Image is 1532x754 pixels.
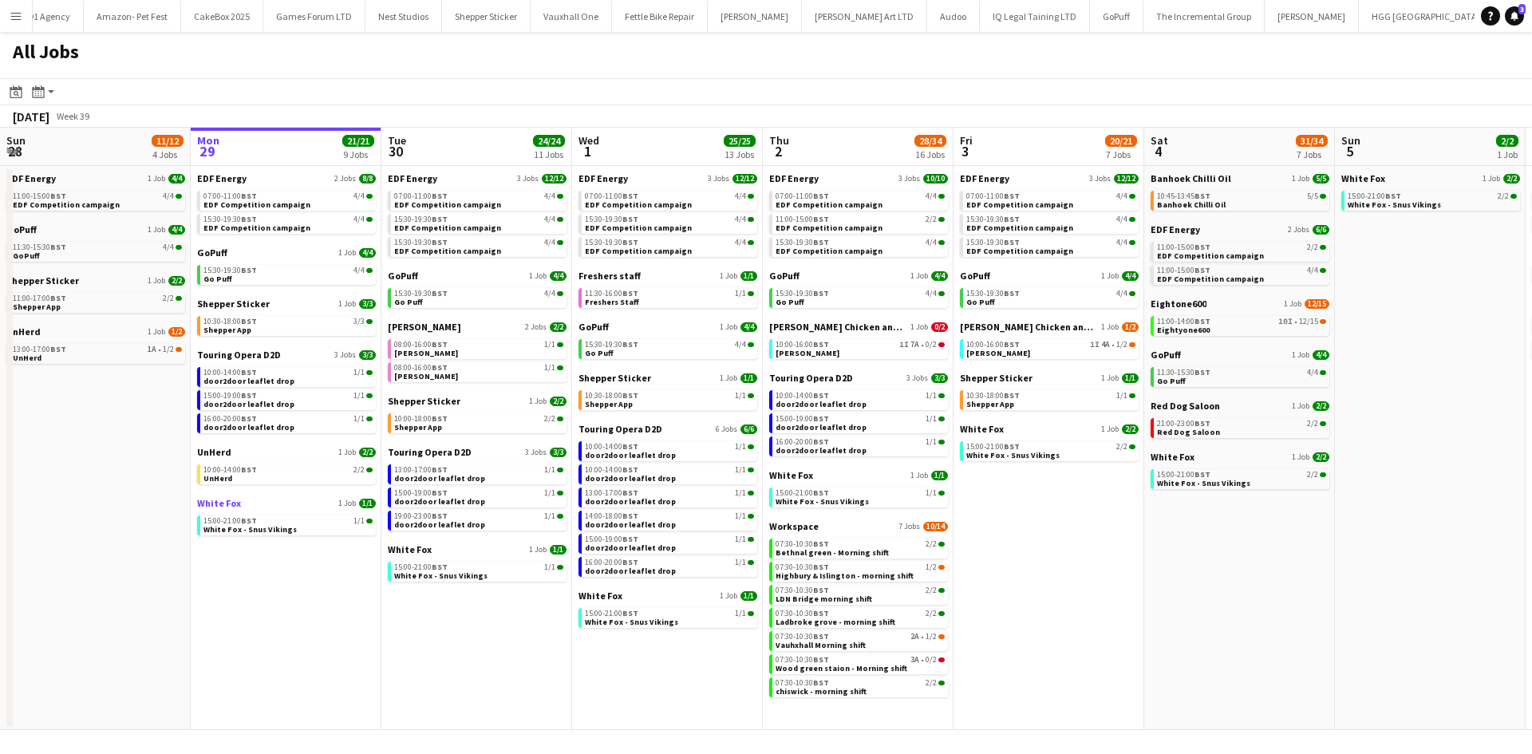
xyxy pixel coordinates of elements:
[353,318,365,326] span: 3/3
[966,339,1135,357] a: 10:00-16:00BST1I4A•1/2[PERSON_NAME]
[960,270,1139,321] div: GoPuff1 Job4/415:30-19:30BST4/4Go Puff
[1278,318,1293,326] span: 10I
[394,223,501,233] span: EDF Competition campaign
[1122,271,1139,281] span: 4/4
[13,345,182,353] div: •
[578,270,757,282] a: Freshers staff1 Job1/1
[50,344,66,354] span: BST
[927,1,980,32] button: Audoo
[388,172,567,184] a: EDF Energy3 Jobs12/12
[966,192,1020,200] span: 07:00-11:00
[735,239,746,247] span: 4/4
[585,290,638,298] span: 11:30-16:00
[966,191,1135,209] a: 07:00-11:00BST4/4EDF Competition campaign
[168,276,185,286] span: 2/2
[1116,192,1127,200] span: 4/4
[899,341,909,349] span: 1I
[578,321,609,333] span: GoPuff
[980,1,1090,32] button: IQ Legal Taining LTD
[6,1,84,32] button: 1901 Agency
[622,237,638,247] span: BST
[923,174,948,184] span: 10/10
[388,172,567,270] div: EDF Energy3 Jobs12/1207:00-11:00BST4/4EDF Competition campaign15:30-19:30BST4/4EDF Competition ca...
[1151,223,1329,235] a: EDF Energy2 Jobs6/6
[1307,192,1318,200] span: 5/5
[353,266,365,274] span: 4/4
[6,326,185,338] a: UnHerd1 Job1/2
[432,237,448,247] span: BST
[338,299,356,309] span: 1 Job
[1116,341,1127,349] span: 1/2
[148,276,165,286] span: 1 Job
[578,321,757,372] div: GoPuff1 Job4/415:30-19:30BST4/4Go Puff
[926,215,937,223] span: 2/2
[813,214,829,224] span: BST
[776,341,945,349] div: •
[1307,266,1318,274] span: 4/4
[203,316,373,334] a: 10:30-18:00BST3/3Shepper App
[148,174,165,184] span: 1 Job
[1157,265,1326,283] a: 11:00-15:00BST4/4EDF Competition campaign
[1503,174,1520,184] span: 2/2
[1194,265,1210,275] span: BST
[966,214,1135,232] a: 15:30-19:30BST4/4EDF Competition campaign
[1151,172,1329,184] a: Banhoek Chilli Oil1 Job5/5
[960,321,1139,372] div: [PERSON_NAME] Chicken and Shakes1 Job1/210:00-16:00BST1I4A•1/2[PERSON_NAME]
[6,223,185,235] a: GoPuff1 Job4/4
[197,172,376,184] a: EDF Energy2 Jobs8/8
[517,174,539,184] span: 3 Jobs
[6,172,185,223] div: EDF Energy1 Job4/411:00-15:00BST4/4EDF Competition campaign
[13,294,66,302] span: 11:00-17:00
[1157,192,1210,200] span: 10:45-13:45
[769,270,948,282] a: GoPuff1 Job4/4
[359,299,376,309] span: 3/3
[1151,223,1200,235] span: EDF Energy
[1151,298,1206,310] span: Eightone600
[13,192,66,200] span: 11:00-15:00
[720,271,737,281] span: 1 Job
[740,322,757,332] span: 4/4
[394,191,563,209] a: 07:00-11:00BST4/4EDF Competition campaign
[1341,172,1520,214] div: White Fox1 Job2/215:00-21:00BST2/2White Fox - Snus Vikings
[394,246,501,256] span: EDF Competition campaign
[776,192,829,200] span: 07:00-11:00
[544,215,555,223] span: 4/4
[1313,225,1329,235] span: 6/6
[622,191,638,201] span: BST
[542,174,567,184] span: 12/12
[388,270,567,321] div: GoPuff1 Job4/415:30-19:30BST4/4Go Puff
[1151,172,1329,223] div: Banhoek Chilli Oil1 Job5/510:45-13:45BST5/5Banhoek Chilli Oil
[338,248,356,258] span: 1 Job
[388,321,567,395] div: [PERSON_NAME]2 Jobs2/208:00-16:00BST1/1[PERSON_NAME]08:00-16:00BST1/1[PERSON_NAME]
[622,339,638,349] span: BST
[394,215,448,223] span: 15:30-19:30
[578,270,641,282] span: Freshers staff
[931,322,948,332] span: 0/2
[776,191,945,209] a: 07:00-11:00BST4/4EDF Competition campaign
[50,242,66,252] span: BST
[1265,1,1359,32] button: [PERSON_NAME]
[432,214,448,224] span: BST
[197,247,376,259] a: GoPuff1 Job4/4
[960,172,1139,184] a: EDF Energy3 Jobs12/12
[1004,237,1020,247] span: BST
[1157,251,1264,261] span: EDF Competition campaign
[1292,174,1309,184] span: 1 Job
[1483,174,1500,184] span: 1 Job
[50,191,66,201] span: BST
[263,1,365,32] button: Games Forum LTD
[708,1,802,32] button: [PERSON_NAME]
[966,239,1020,247] span: 15:30-19:30
[1122,322,1139,332] span: 1/2
[1157,274,1264,284] span: EDF Competition campaign
[813,237,829,247] span: BST
[1288,225,1309,235] span: 2 Jobs
[1498,192,1509,200] span: 2/2
[813,288,829,298] span: BST
[1116,290,1127,298] span: 4/4
[1151,298,1329,349] div: Eightone6001 Job12/1511:00-14:00BST10I•12/15Eightyone600
[529,271,547,281] span: 1 Job
[769,270,800,282] span: GoPuff
[1157,199,1226,210] span: Banhoek Chilli Oil
[1385,191,1401,201] span: BST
